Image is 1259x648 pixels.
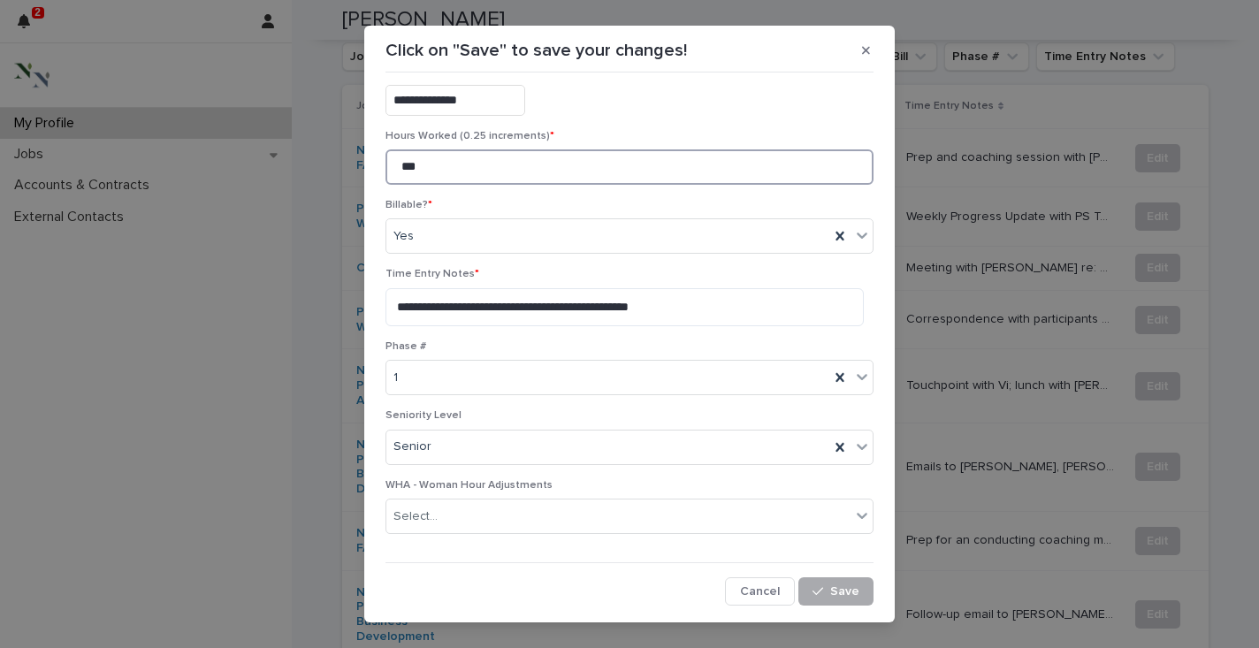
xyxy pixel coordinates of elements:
span: Save [830,585,859,598]
button: Cancel [725,577,795,606]
span: Time Entry Notes [385,269,479,279]
span: Billable? [385,200,432,210]
span: Hours Worked (0.25 increments) [385,131,554,141]
span: Seniority Level [385,410,462,421]
span: 1 [393,369,398,387]
span: WHA - Woman Hour Adjustments [385,480,553,491]
button: Save [798,577,874,606]
div: Select... [393,507,438,526]
p: Click on "Save" to save your changes! [385,40,687,61]
span: Phase # [385,341,426,352]
span: Senior [393,438,431,456]
span: Yes [393,227,414,246]
span: Cancel [740,585,780,598]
